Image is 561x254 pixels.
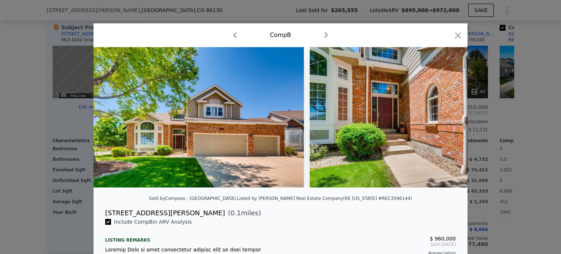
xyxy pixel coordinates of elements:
[270,31,291,39] div: Comp B
[225,208,261,218] span: ( miles)
[149,196,237,201] div: Sold by Compass - [GEOGRAPHIC_DATA] .
[310,47,520,187] img: Property Img
[286,242,456,247] span: Sold [DATE]
[105,208,225,218] div: [STREET_ADDRESS][PERSON_NAME]
[93,47,304,187] img: Property Img
[105,231,275,243] div: Listing remarks
[230,209,241,217] span: 0.1
[237,196,412,201] div: Listed by [PERSON_NAME] Real Estate Company (RE [US_STATE] #REC3596144)
[111,219,195,225] span: Include Comp B in ARV Analysis
[430,236,456,242] span: $ 960,000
